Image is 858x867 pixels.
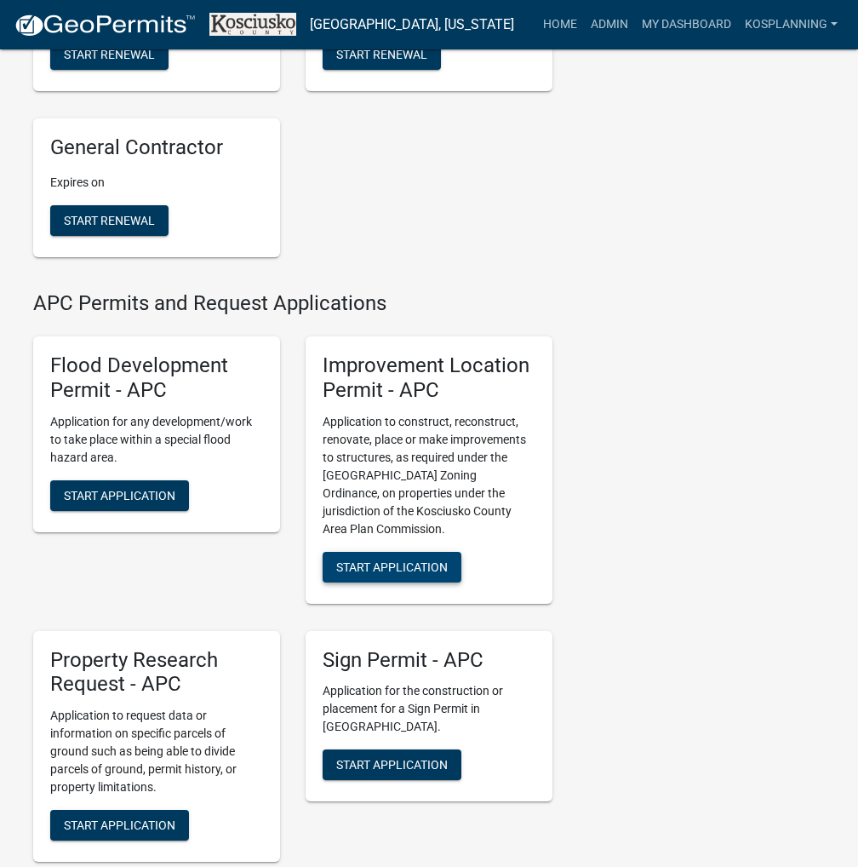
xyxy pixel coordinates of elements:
p: Application to request data or information on specific parcels of ground such as being able to di... [50,707,263,796]
p: Application for the construction or placement for a Sign Permit in [GEOGRAPHIC_DATA]. [323,682,535,736]
button: Start Renewal [50,205,169,236]
span: Start Application [64,818,175,832]
a: kosplanning [738,9,844,41]
p: Application to construct, reconstruct, renovate, place or make improvements to structures, as req... [323,413,535,538]
a: [GEOGRAPHIC_DATA], [US_STATE] [310,10,514,39]
img: Kosciusko County, Indiana [209,13,296,36]
button: Start Application [50,480,189,511]
button: Start Renewal [50,39,169,70]
h5: Sign Permit - APC [323,648,535,673]
a: Home [536,9,584,41]
button: Start Application [323,552,461,583]
a: Admin [584,9,635,41]
button: Start Application [50,810,189,841]
h5: Improvement Location Permit - APC [323,353,535,403]
span: Start Renewal [64,214,155,227]
h5: Property Research Request - APC [50,648,263,698]
button: Start Application [323,749,461,780]
span: Start Renewal [64,48,155,61]
h4: APC Permits and Request Applications [33,291,552,316]
p: Expires on [50,174,263,192]
a: My Dashboard [635,9,738,41]
span: Start Application [336,560,448,573]
span: Start Application [64,488,175,502]
button: Start Renewal [323,39,441,70]
p: Application for any development/work to take place within a special flood hazard area. [50,413,263,467]
h5: Flood Development Permit - APC [50,353,263,403]
h5: General Contractor [50,135,263,160]
span: Start Application [336,758,448,772]
span: Start Renewal [336,48,427,61]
